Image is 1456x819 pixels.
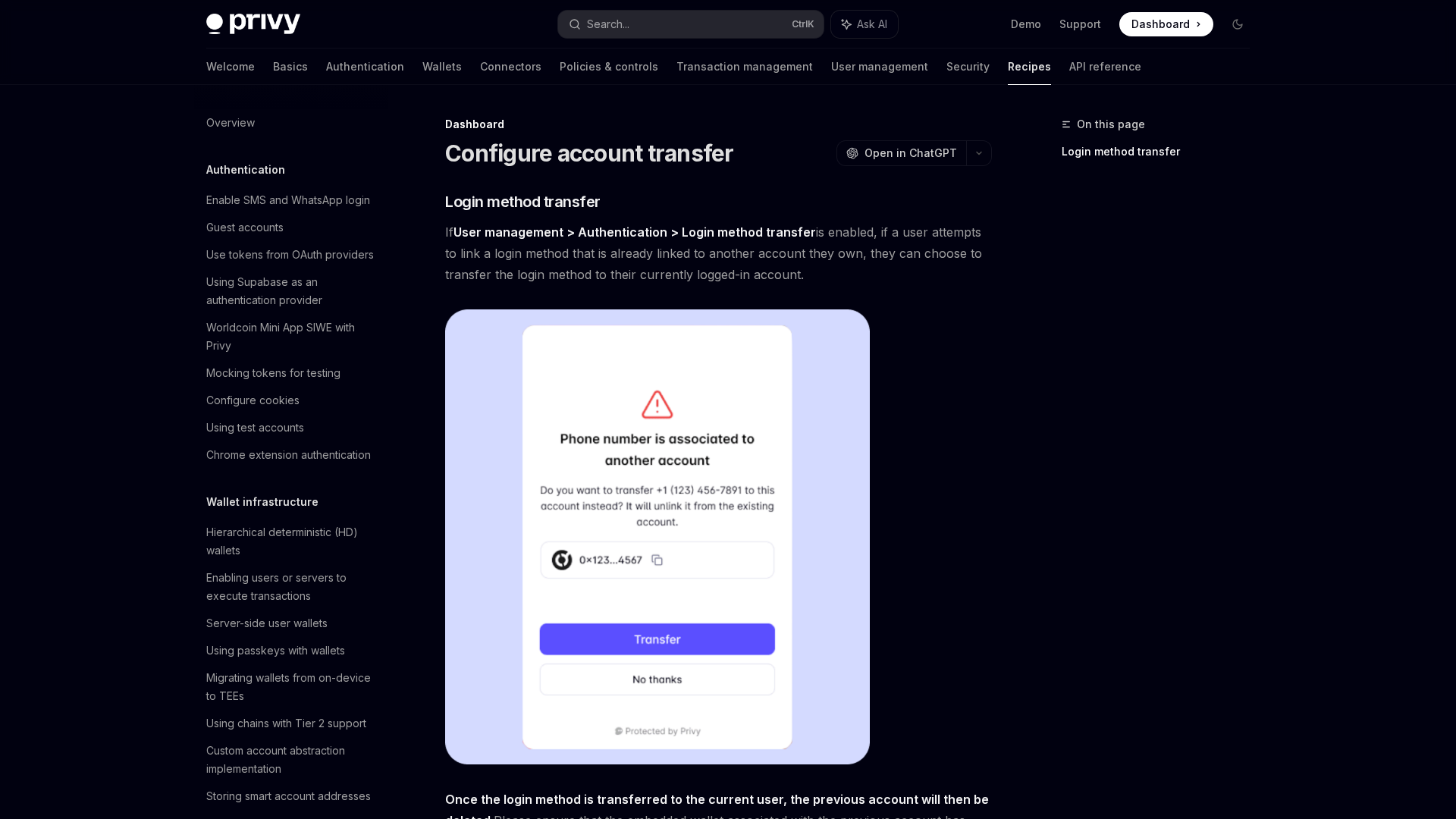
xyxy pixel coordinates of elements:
a: Hierarchical deterministic (HD) wallets [194,519,388,564]
a: Mocking tokens for testing [194,359,388,387]
a: Chrome extension authentication [194,441,388,469]
div: Guest accounts [206,218,284,237]
a: Login method transfer [1062,140,1262,164]
a: Dashboard [1119,12,1213,36]
div: Search... [587,15,629,33]
span: Ctrl K [792,18,814,30]
button: Toggle dark mode [1225,12,1250,36]
div: Server-side user wallets [206,614,328,632]
img: dark logo [206,14,300,35]
div: Configure cookies [206,391,300,409]
div: Migrating wallets from on-device to TEEs [206,669,379,705]
span: If is enabled, if a user attempts to link a login method that is already linked to another accoun... [445,221,992,285]
a: Enabling users or servers to execute transactions [194,564,388,610]
span: Dashboard [1131,17,1190,32]
a: Use tokens from OAuth providers [194,241,388,268]
a: Storing smart account addresses [194,783,388,810]
a: API reference [1069,49,1141,85]
div: Chrome extension authentication [206,446,371,464]
a: Server-side user wallets [194,610,388,637]
a: Using chains with Tier 2 support [194,710,388,737]
a: Using Supabase as an authentication provider [194,268,388,314]
a: Policies & controls [560,49,658,85]
span: Open in ChatGPT [864,146,957,161]
a: Security [946,49,990,85]
div: Mocking tokens for testing [206,364,340,382]
h5: Authentication [206,161,285,179]
span: On this page [1077,115,1145,133]
a: Custom account abstraction implementation [194,737,388,783]
button: Ask AI [831,11,898,38]
a: Guest accounts [194,214,388,241]
div: Storing smart account addresses [206,787,371,805]
h1: Configure account transfer [445,140,734,167]
a: Migrating wallets from on-device to TEEs [194,664,388,710]
a: Support [1059,17,1101,32]
div: Using chains with Tier 2 support [206,714,366,733]
a: Connectors [480,49,541,85]
a: Worldcoin Mini App SIWE with Privy [194,314,388,359]
div: Using test accounts [206,419,304,437]
a: Demo [1011,17,1041,32]
strong: User management > Authentication > Login method transfer [453,224,816,240]
button: Open in ChatGPT [836,140,966,166]
a: Basics [273,49,308,85]
a: Configure cookies [194,387,388,414]
img: Sample account transfer flow [445,309,870,764]
a: Using test accounts [194,414,388,441]
div: Using Supabase as an authentication provider [206,273,379,309]
a: Transaction management [676,49,813,85]
div: Enabling users or servers to execute transactions [206,569,379,605]
button: Search...CtrlK [558,11,824,38]
span: Ask AI [857,17,887,32]
div: Overview [206,114,255,132]
div: Dashboard [445,117,992,132]
div: Worldcoin Mini App SIWE with Privy [206,318,379,355]
a: Enable SMS and WhatsApp login [194,187,388,214]
a: Overview [194,109,388,136]
div: Hierarchical deterministic (HD) wallets [206,523,379,560]
h5: Wallet infrastructure [206,493,318,511]
div: Use tokens from OAuth providers [206,246,374,264]
a: Using passkeys with wallets [194,637,388,664]
a: Recipes [1008,49,1051,85]
div: Custom account abstraction implementation [206,742,379,778]
span: Login method transfer [445,191,601,212]
a: User management [831,49,928,85]
a: Authentication [326,49,404,85]
div: Using passkeys with wallets [206,642,345,660]
div: Enable SMS and WhatsApp login [206,191,370,209]
a: Welcome [206,49,255,85]
a: Wallets [422,49,462,85]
